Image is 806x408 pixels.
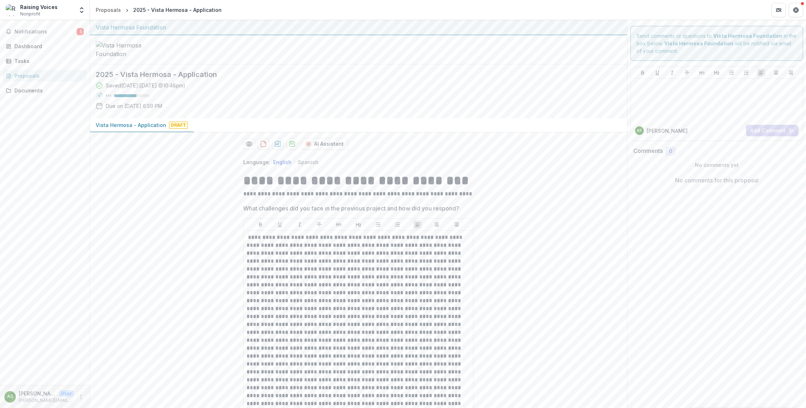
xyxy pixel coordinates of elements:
[669,148,672,154] span: 0
[272,138,284,150] button: download-proposal
[93,5,225,15] nav: breadcrumb
[243,138,255,150] button: Preview 73927320-cdd7-45d0-a4e5-17e05c0f15ef-0.pdf
[20,3,58,11] div: Raising Voices
[59,390,74,397] p: User
[772,68,780,77] button: Align Center
[742,68,751,77] button: Ordered List
[637,129,642,132] div: Ana-María Sosa
[14,72,81,80] div: Proposals
[106,93,111,98] p: 62 %
[315,220,323,229] button: Strike
[77,28,84,35] span: 1
[106,102,162,110] p: Due on [DATE] 6:59 PM
[713,33,782,39] strong: Vista Hermosa Foundation
[301,138,348,150] button: AI Assistant
[633,148,663,154] h2: Comments
[19,397,74,404] p: [PERSON_NAME][EMAIL_ADDRESS][DOMAIN_NAME]
[374,220,382,229] button: Bullet List
[77,393,85,401] button: More
[298,159,318,165] button: Spanish
[757,68,765,77] button: Align Left
[243,158,270,166] p: Language:
[633,161,801,169] p: No comments yet
[653,68,662,77] button: Underline
[335,220,343,229] button: Heading 1
[647,127,688,135] p: [PERSON_NAME]
[668,68,676,77] button: Italicize
[273,159,291,165] button: English
[683,68,691,77] button: Strike
[3,40,87,52] a: Dashboard
[727,68,736,77] button: Bullet List
[14,57,81,65] div: Tasks
[96,6,121,14] div: Proposals
[14,29,77,35] span: Notifications
[286,138,298,150] button: download-proposal
[3,70,87,82] a: Proposals
[19,390,56,397] p: [PERSON_NAME]
[3,55,87,67] a: Tasks
[20,11,40,17] span: Nonprofit
[169,122,188,129] span: Draft
[698,68,706,77] button: Heading 1
[96,121,166,129] p: Vista Hermosa - Application
[413,220,422,229] button: Align Left
[433,220,441,229] button: Align Center
[3,85,87,96] a: Documents
[96,41,168,58] img: Vista Hermosa Foundation
[354,220,363,229] button: Heading 2
[133,6,222,14] div: 2025 - Vista Hermosa - Application
[712,68,721,77] button: Heading 2
[7,394,13,399] div: Ana-María Sosa
[276,220,284,229] button: Underline
[675,176,759,185] p: No comments for this proposal
[106,82,185,89] div: Saved [DATE] ( [DATE] @ 10:48pm )
[256,220,265,229] button: Bold
[6,4,17,16] img: Raising Voices
[96,70,610,79] h2: 2025 - Vista Hermosa - Application
[77,3,87,17] button: Open entity switcher
[93,5,124,15] a: Proposals
[452,220,461,229] button: Align Right
[3,26,87,37] button: Notifications1
[638,68,647,77] button: Bold
[96,23,621,32] div: Vista Hermosa Foundation
[258,138,269,150] button: download-proposal
[295,220,304,229] button: Italicize
[393,220,402,229] button: Ordered List
[630,26,803,61] div: Send comments or questions to in the box below. will be notified via email of your comment.
[746,125,798,136] button: Add Comment
[771,3,786,17] button: Partners
[664,40,733,46] strong: Vista Hermosa Foundation
[243,204,459,213] p: What challenges did you face in the previous project and how did you respond?
[789,3,803,17] button: Get Help
[14,42,81,50] div: Dashboard
[787,68,795,77] button: Align Right
[14,87,81,94] div: Documents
